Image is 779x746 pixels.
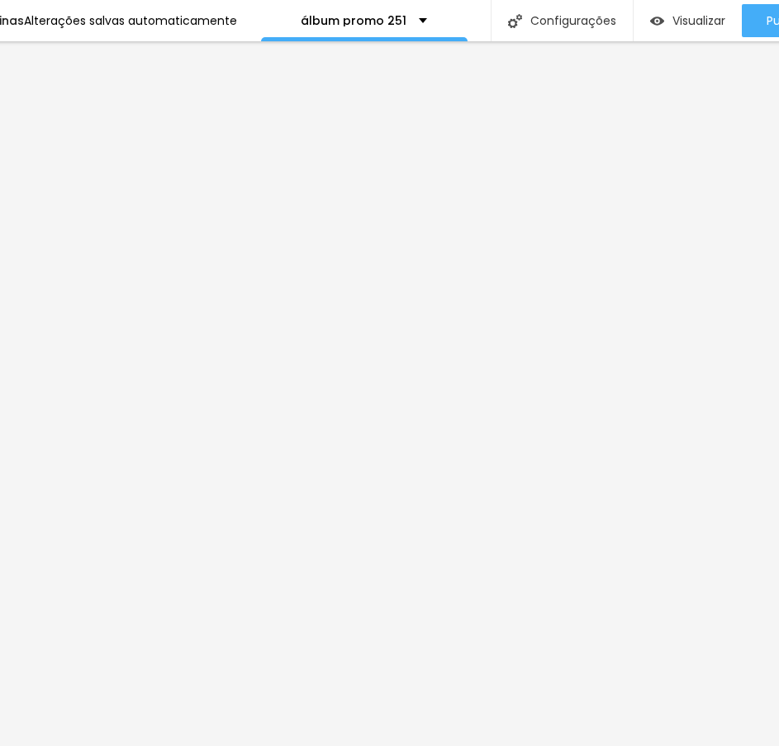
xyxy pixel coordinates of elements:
[301,15,406,26] p: álbum promo 251
[650,14,664,28] img: view-1.svg
[672,14,725,27] span: Visualizar
[508,14,522,28] img: Icone
[634,4,742,37] button: Visualizar
[24,15,237,26] div: Alterações salvas automaticamente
